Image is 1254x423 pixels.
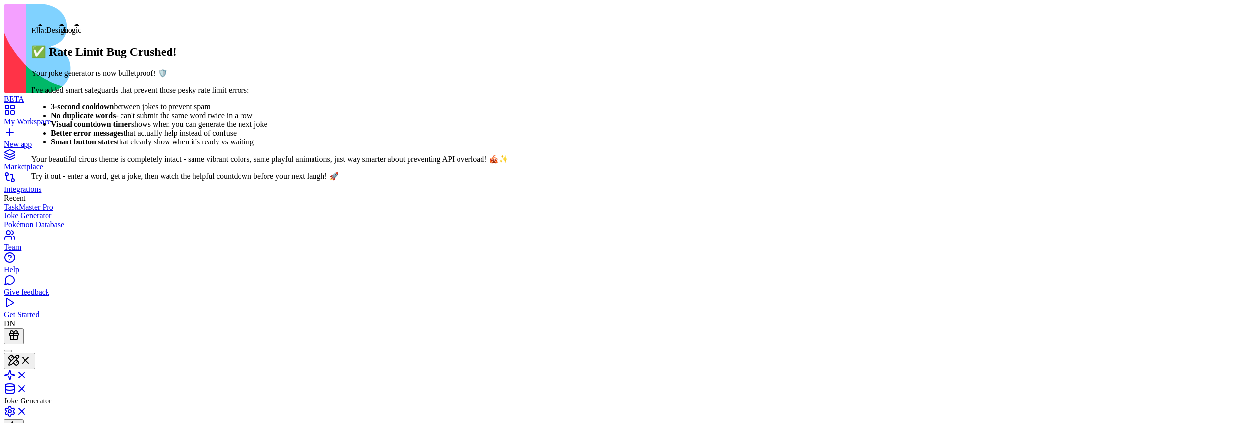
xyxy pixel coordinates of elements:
div: My Workspace [4,117,1250,126]
h2: ✅ Rate Limit Bug Crushed! [31,45,508,59]
div: Design [46,26,68,35]
div: Help [4,265,1250,274]
div: Marketplace [4,163,1250,171]
li: that actually help instead of confuse [51,129,508,138]
span: Joke Generator [4,397,51,405]
strong: Better error messages [51,129,123,137]
li: between jokes to prevent spam [51,102,508,111]
h1: 😂 JokeMaster 🎭 [8,12,139,51]
p: I've added smart safeguards that prevent those pesky rate limit errors: [31,86,508,94]
a: Pokémon Database [4,220,1250,229]
div: Give feedback [4,288,1250,297]
a: TaskMaster Pro [4,203,1250,211]
p: Try it out - enter a word, get a joke, then watch the helpful countdown before your next laugh! 🚀 [31,171,508,181]
p: Your beautiful circus theme is completely intact - same vibrant colors, same playful animations, ... [31,154,508,164]
strong: No duplicate words [51,111,116,119]
p: One word, endless laughs! [8,55,139,69]
a: Joke Generator [4,211,1250,220]
a: Integrations [4,176,1250,194]
p: Your joke generator is now bulletproof! 🛡️ [31,69,508,78]
span: DN [4,319,15,328]
a: Give feedback [4,279,1250,297]
div: Integrations [4,185,1250,194]
a: Help [4,257,1250,274]
div: Get Started [4,310,1250,319]
strong: 3-second cooldown [51,102,114,111]
a: BETA [4,86,1250,104]
strong: Smart button states [51,138,117,146]
li: that clearly show when it's ready vs waiting [51,138,508,146]
span: Ella: [31,26,46,35]
li: - can't submit the same word twice in a row [51,111,508,120]
div: Team [4,243,1250,252]
strong: Visual countdown timer [51,120,131,128]
a: Marketplace [4,154,1250,171]
div: New app [4,140,1250,149]
a: Team [4,234,1250,252]
img: logo [4,4,398,93]
a: My Workspace [4,109,1250,126]
li: shows when you can generate the next joke [51,120,508,129]
span: Recent [4,194,25,202]
a: Get Started [4,302,1250,319]
div: Logic [63,26,81,35]
div: BETA [4,95,1250,104]
a: New app [4,131,1250,149]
